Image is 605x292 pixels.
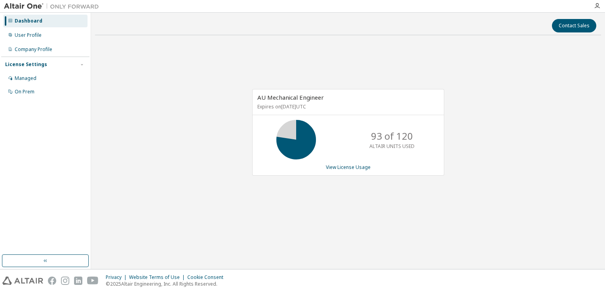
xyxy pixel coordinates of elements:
img: altair_logo.svg [2,277,43,285]
div: Website Terms of Use [129,274,187,281]
p: 93 of 120 [371,129,413,143]
div: Privacy [106,274,129,281]
img: linkedin.svg [74,277,82,285]
div: Dashboard [15,18,42,24]
div: Company Profile [15,46,52,53]
a: View License Usage [326,164,371,171]
p: ALTAIR UNITS USED [369,143,415,150]
div: License Settings [5,61,47,68]
div: User Profile [15,32,42,38]
img: facebook.svg [48,277,56,285]
button: Contact Sales [552,19,596,32]
p: Expires on [DATE] UTC [257,103,437,110]
img: youtube.svg [87,277,99,285]
div: On Prem [15,89,34,95]
span: AU Mechanical Engineer [257,93,324,101]
div: Managed [15,75,36,82]
p: © 2025 Altair Engineering, Inc. All Rights Reserved. [106,281,228,287]
img: Altair One [4,2,103,10]
img: instagram.svg [61,277,69,285]
div: Cookie Consent [187,274,228,281]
